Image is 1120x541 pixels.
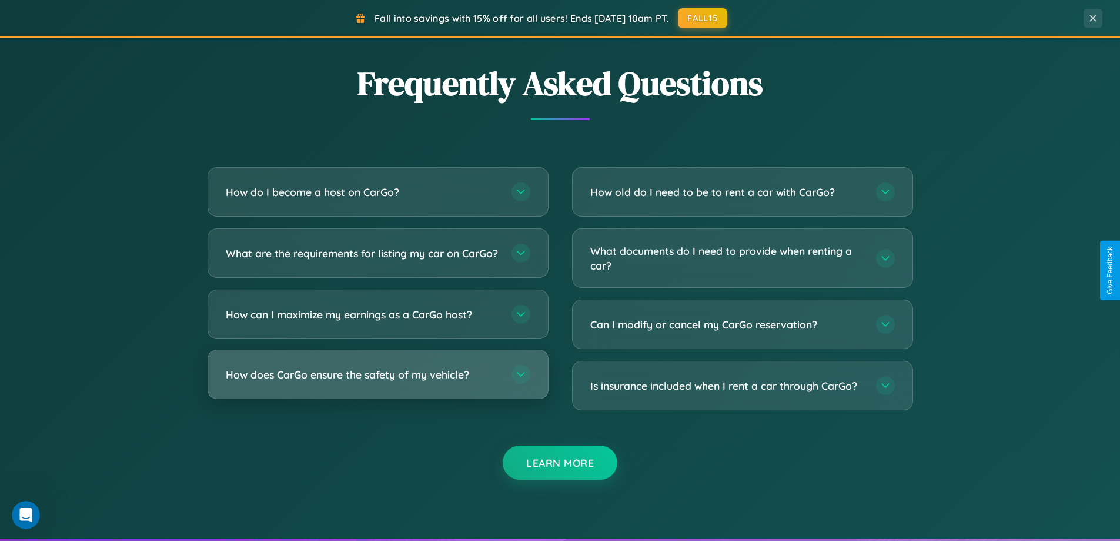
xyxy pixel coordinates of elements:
[12,501,40,529] iframe: Intercom live chat
[678,8,727,28] button: FALL15
[226,307,500,322] h3: How can I maximize my earnings as a CarGo host?
[590,244,864,273] h3: What documents do I need to provide when renting a car?
[590,379,864,393] h3: Is insurance included when I rent a car through CarGo?
[1106,247,1114,294] div: Give Feedback
[503,446,617,480] button: Learn More
[226,185,500,200] h3: How do I become a host on CarGo?
[590,317,864,332] h3: Can I modify or cancel my CarGo reservation?
[375,12,669,24] span: Fall into savings with 15% off for all users! Ends [DATE] 10am PT.
[226,367,500,382] h3: How does CarGo ensure the safety of my vehicle?
[208,61,913,106] h2: Frequently Asked Questions
[226,246,500,261] h3: What are the requirements for listing my car on CarGo?
[590,185,864,200] h3: How old do I need to be to rent a car with CarGo?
